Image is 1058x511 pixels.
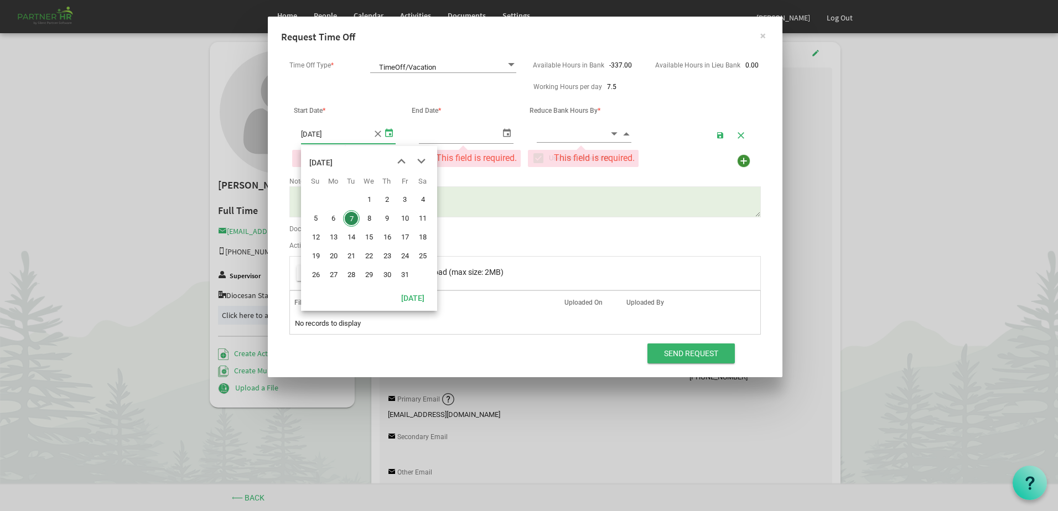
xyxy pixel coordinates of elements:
[307,174,324,190] th: Su
[325,248,342,264] span: Monday, October 20, 2025
[397,248,413,264] span: Friday, October 24, 2025
[343,229,360,246] span: Tuesday, October 14, 2025
[626,299,664,306] span: Uploaded By
[414,191,431,208] span: Saturday, October 4, 2025
[392,152,412,171] button: previous month
[609,127,619,140] span: Decrement value
[372,124,382,143] span: close
[745,61,759,69] span: 0.00
[325,229,342,246] span: Monday, October 13, 2025
[308,248,324,264] span: Sunday, October 19, 2025
[308,210,324,227] span: Sunday, October 5, 2025
[533,62,604,69] label: Available Hours in Bank
[379,248,396,264] span: Thursday, October 23, 2025
[343,267,360,283] span: Tuesday, October 28, 2025
[343,210,360,227] span: Tuesday, October 7, 2025
[621,127,631,140] span: Increment value
[308,229,324,246] span: Sunday, October 12, 2025
[607,83,616,91] span: 7.5
[397,210,413,227] span: Friday, October 10, 2025
[712,127,729,142] button: Save
[361,248,377,264] span: Wednesday, October 22, 2025
[394,290,432,305] button: Today
[414,229,431,246] span: Saturday, October 18, 2025
[361,191,377,208] span: Wednesday, October 1, 2025
[309,152,333,174] div: title
[397,191,413,208] span: Friday, October 3, 2025
[414,248,431,264] span: Saturday, October 25, 2025
[382,124,396,140] span: select
[397,229,413,246] span: Friday, October 17, 2025
[343,248,360,264] span: Tuesday, October 21, 2025
[342,209,360,228] td: Tuesday, October 7, 2025
[609,61,632,69] span: -337.00
[414,210,431,227] span: Saturday, October 11, 2025
[647,343,735,363] input: Send Request
[412,107,441,114] span: End Date
[500,124,514,140] span: select
[361,267,377,283] span: Wednesday, October 29, 2025
[290,313,760,334] td: No records to display
[379,229,396,246] span: Thursday, October 16, 2025
[735,152,753,170] div: Add more time to Request
[360,174,377,190] th: We
[379,267,396,283] span: Thursday, October 30, 2025
[397,267,413,283] span: Friday, October 31, 2025
[361,229,377,246] span: Wednesday, October 15, 2025
[378,174,396,190] th: Th
[379,191,396,208] span: Thursday, October 2, 2025
[564,299,603,306] span: Uploaded On
[325,267,342,283] span: Monday, October 27, 2025
[342,174,360,190] th: Tu
[735,153,752,169] img: add.png
[413,174,431,190] th: Sa
[379,210,396,227] span: Thursday, October 9, 2025
[325,210,342,227] span: Monday, October 6, 2025
[308,267,324,283] span: Sunday, October 26, 2025
[396,174,413,190] th: Fr
[533,84,602,91] label: Working Hours per day
[324,174,342,190] th: Mo
[733,127,749,142] button: Cancel
[361,210,377,227] span: Wednesday, October 8, 2025
[530,107,600,114] span: Reduce Bank Hours By
[655,62,740,69] label: Available Hours in Lieu Bank
[412,152,432,171] button: next month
